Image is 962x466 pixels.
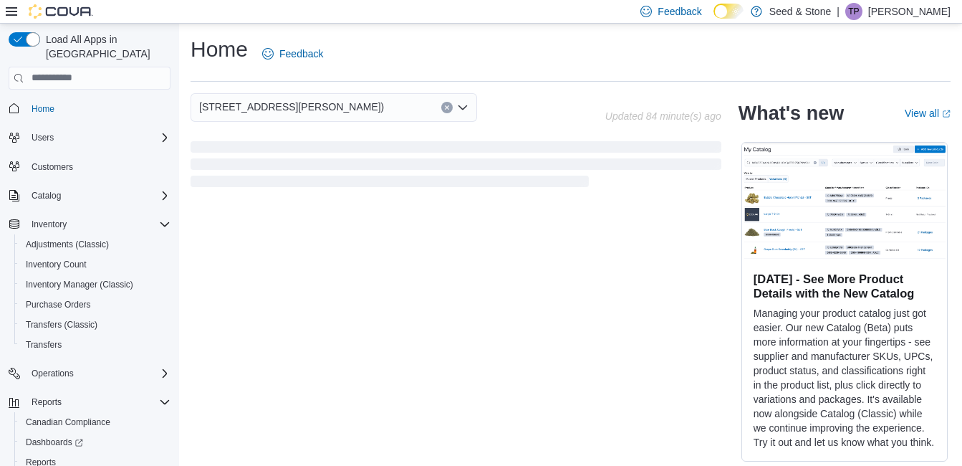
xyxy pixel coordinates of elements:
a: Home [26,100,60,118]
span: Feedback [658,4,701,19]
button: Operations [3,363,176,384]
h2: What's new [739,102,844,125]
span: Home [32,103,54,115]
h3: [DATE] - See More Product Details with the New Catalog [754,272,935,300]
button: Inventory Count [14,255,176,275]
span: [STREET_ADDRESS][PERSON_NAME]) [199,98,384,115]
a: Dashboards [14,432,176,452]
p: [PERSON_NAME] [868,3,951,20]
button: Catalog [3,186,176,206]
p: Managing your product catalog just got easier. Our new Catalog (Beta) puts more information at yo... [754,306,935,450]
span: Inventory Manager (Classic) [26,279,133,290]
button: Customers [3,156,176,177]
button: Inventory [3,214,176,234]
span: Transfers [26,339,62,351]
p: | [837,3,840,20]
span: Transfers (Classic) [26,319,97,331]
span: Reports [32,396,62,408]
span: Feedback [279,47,323,61]
button: Inventory Manager (Classic) [14,275,176,295]
span: Transfers [20,336,170,353]
span: Purchase Orders [26,299,91,310]
h1: Home [191,35,248,64]
button: Transfers [14,335,176,355]
span: Inventory [26,216,170,233]
button: Purchase Orders [14,295,176,315]
button: Transfers (Classic) [14,315,176,335]
p: Seed & Stone [769,3,831,20]
span: Users [32,132,54,143]
span: TP [848,3,859,20]
button: Canadian Compliance [14,412,176,432]
span: Load All Apps in [GEOGRAPHIC_DATA] [40,32,170,61]
span: Home [26,100,170,118]
a: Inventory Count [20,256,92,273]
span: Adjustments (Classic) [26,239,109,250]
span: Inventory Manager (Classic) [20,276,170,293]
span: Operations [26,365,170,382]
span: Catalog [32,190,61,201]
button: Reports [26,394,67,411]
span: Catalog [26,187,170,204]
span: Canadian Compliance [26,417,110,428]
button: Inventory [26,216,72,233]
span: Inventory Count [20,256,170,273]
a: View allExternal link [905,108,951,119]
span: Transfers (Classic) [20,316,170,333]
button: Home [3,98,176,119]
span: Inventory [32,219,67,230]
a: Canadian Compliance [20,414,116,431]
span: Purchase Orders [20,296,170,313]
button: Catalog [26,187,67,204]
img: Cova [29,4,93,19]
span: Users [26,129,170,146]
button: Users [26,129,59,146]
span: Canadian Compliance [20,414,170,431]
span: Adjustments (Classic) [20,236,170,253]
button: Adjustments (Classic) [14,234,176,255]
p: Updated 84 minute(s) ago [605,110,721,122]
span: Loading [191,144,721,190]
a: Adjustments (Classic) [20,236,115,253]
span: Customers [26,158,170,176]
span: Dashboards [20,434,170,451]
span: Customers [32,161,73,173]
button: Operations [26,365,80,382]
button: Open list of options [457,102,468,113]
span: Reports [26,394,170,411]
span: Operations [32,368,74,379]
a: Purchase Orders [20,296,97,313]
div: Tianna Peters [845,3,862,20]
a: Feedback [256,39,329,68]
button: Clear input [441,102,453,113]
a: Transfers [20,336,67,353]
span: Dashboards [26,437,83,448]
a: Dashboards [20,434,89,451]
a: Transfers (Classic) [20,316,103,333]
svg: External link [942,110,951,118]
a: Inventory Manager (Classic) [20,276,139,293]
button: Users [3,128,176,148]
a: Customers [26,158,79,176]
button: Reports [3,392,176,412]
input: Dark Mode [713,4,744,19]
span: Inventory Count [26,259,87,270]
